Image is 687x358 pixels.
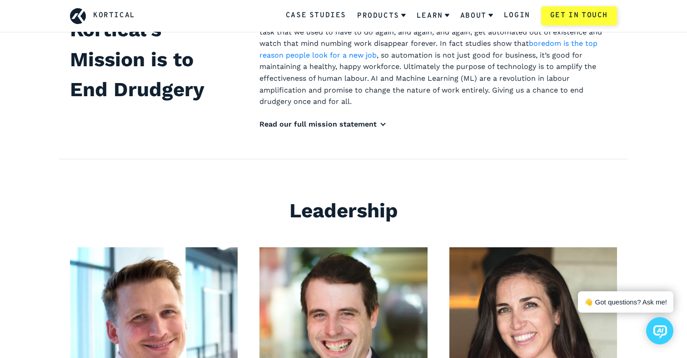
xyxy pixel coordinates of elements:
a: Get in touch [541,6,617,25]
h2: Leadership [70,196,617,226]
a: Learn [417,4,449,28]
p: Like you, we hate repetitive work. Automation is part of the DNA of Kortical and we love seeing a... [259,15,617,108]
a: Kortical [93,10,135,22]
a: Case Studies [286,10,346,22]
a: Login [504,10,530,22]
h2: Kortical’s Mission is to End Drudgery [70,15,238,104]
a: boredom is the top reason people look for a new job [259,39,597,59]
a: Products [357,4,406,28]
div: Read our full mission statement [259,118,617,130]
a: About [460,4,493,28]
